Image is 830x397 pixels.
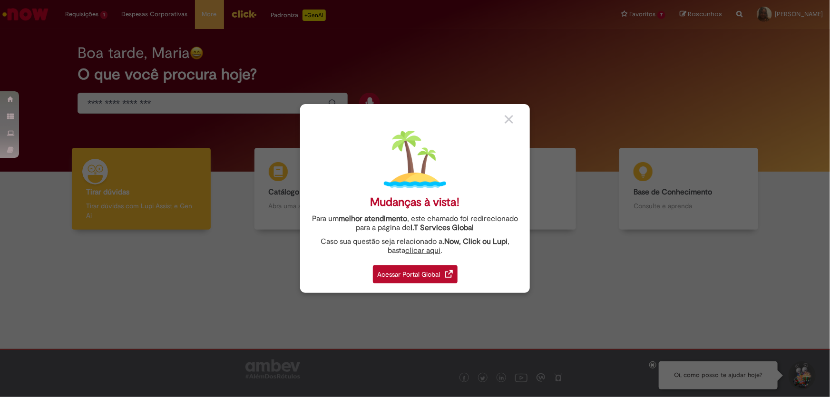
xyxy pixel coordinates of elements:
img: redirect_link.png [445,270,453,278]
strong: .Now, Click ou Lupi [442,237,508,246]
strong: melhor atendimento [339,214,407,223]
img: island.png [384,128,446,191]
div: Acessar Portal Global [373,265,458,283]
div: Para um , este chamado foi redirecionado para a página de [307,214,523,232]
a: I.T Services Global [411,218,474,232]
a: clicar aqui [405,241,440,255]
a: Acessar Portal Global [373,260,458,283]
img: close_button_grey.png [505,115,513,124]
div: Mudanças à vista! [371,195,460,209]
div: Caso sua questão seja relacionado a , basta . [307,237,523,255]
